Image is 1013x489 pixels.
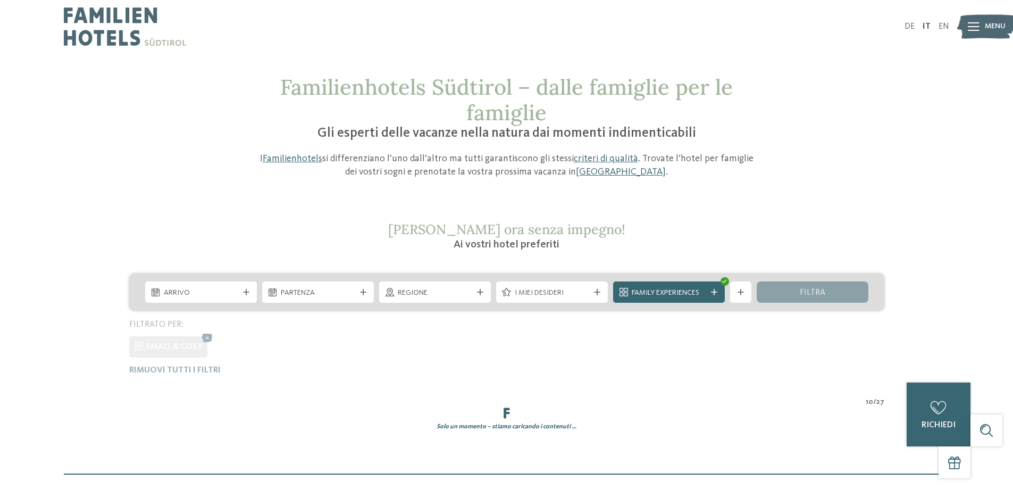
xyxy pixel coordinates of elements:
[939,22,949,31] a: EN
[574,154,638,163] a: criteri di qualità
[398,288,472,299] span: Regione
[923,22,931,31] a: IT
[263,154,322,163] a: Familienhotels
[454,239,559,250] span: Ai vostri hotel preferiti
[388,221,625,238] span: [PERSON_NAME] ora senza impegno!
[121,422,892,432] div: Solo un momento – stiamo caricando i contenuti …
[922,421,956,429] span: richiedi
[876,397,884,408] span: 27
[576,167,666,177] a: [GEOGRAPHIC_DATA]
[873,397,876,408] span: /
[905,22,915,31] a: DE
[985,21,1006,32] span: Menu
[164,288,238,299] span: Arrivo
[907,383,970,446] a: richiedi
[281,288,355,299] span: Partenza
[280,73,733,126] span: Familienhotels Südtirol – dalle famiglie per le famiglie
[254,152,759,179] p: I si differenziano l’uno dall’altro ma tutti garantiscono gli stessi . Trovate l’hotel per famigl...
[866,397,873,408] span: 10
[515,288,589,299] span: I miei desideri
[317,127,696,140] span: Gli esperti delle vacanze nella natura dai momenti indimenticabili
[632,288,706,299] span: Family Experiences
